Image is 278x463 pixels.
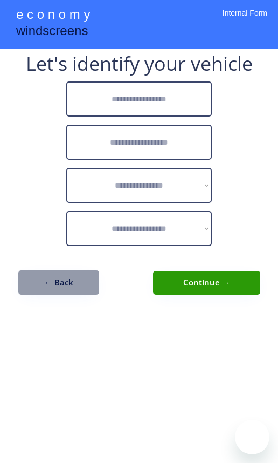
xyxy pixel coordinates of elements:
[16,5,90,26] div: e c o n o m y
[235,420,269,454] iframe: Button to launch messaging window
[153,271,260,295] button: Continue →
[223,8,267,32] div: Internal Form
[26,54,253,73] div: Let's identify your vehicle
[18,270,99,295] button: ← Back
[16,22,88,43] div: windscreens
